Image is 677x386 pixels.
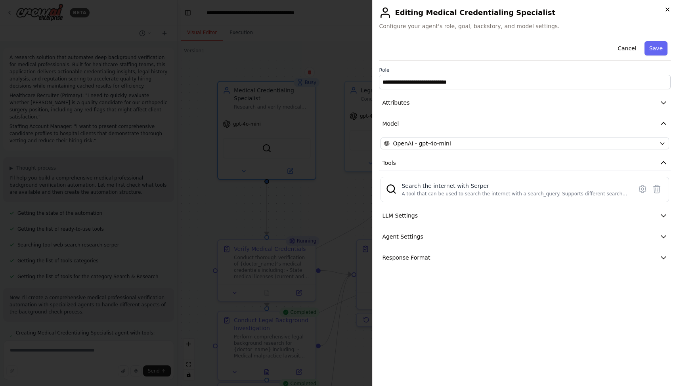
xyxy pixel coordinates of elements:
[379,229,671,244] button: Agent Settings
[381,138,669,149] button: OpenAI - gpt-4o-mini
[635,182,650,196] button: Configure tool
[402,191,627,197] div: A tool that can be used to search the internet with a search_query. Supports different search typ...
[382,233,423,241] span: Agent Settings
[382,212,418,220] span: LLM Settings
[379,96,671,110] button: Attributes
[379,67,671,73] label: Role
[613,41,641,55] button: Cancel
[379,22,671,30] span: Configure your agent's role, goal, backstory, and model settings.
[650,182,664,196] button: Delete tool
[393,139,451,147] span: OpenAI - gpt-4o-mini
[382,99,409,107] span: Attributes
[379,6,671,19] h2: Editing Medical Credentialing Specialist
[379,117,671,131] button: Model
[382,159,396,167] span: Tools
[379,208,671,223] button: LLM Settings
[382,254,430,262] span: Response Format
[379,156,671,170] button: Tools
[382,120,399,128] span: Model
[386,183,397,195] img: SerperDevTool
[379,250,671,265] button: Response Format
[402,182,627,190] div: Search the internet with Serper
[644,41,667,55] button: Save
